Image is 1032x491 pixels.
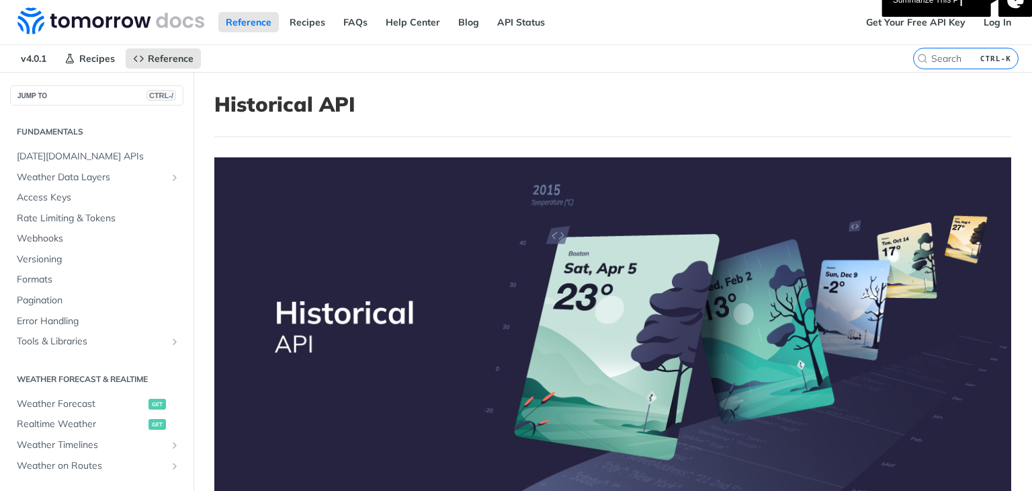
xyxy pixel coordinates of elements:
a: Error Handling [10,311,183,332]
span: Formats [17,273,180,287]
a: Help Center [378,12,447,32]
svg: Search [917,53,928,64]
a: Tools & LibrariesShow subpages for Tools & Libraries [10,332,183,352]
span: Versioning [17,253,180,266]
button: Show subpages for Weather Timelines [169,440,180,451]
span: v4.0.1 [13,48,54,69]
a: Pagination [10,291,183,311]
span: Access Keys [17,191,180,204]
span: Weather Timelines [17,439,166,452]
a: Blog [451,12,486,32]
a: Weather TimelinesShow subpages for Weather Timelines [10,435,183,455]
span: Weather Forecast [17,398,145,411]
img: Tomorrow.io Weather API Docs [17,7,204,34]
span: Realtime Weather [17,418,145,431]
h1: Historical API [214,92,1011,116]
button: Show subpages for Tools & Libraries [169,336,180,347]
span: get [148,399,166,410]
span: Pagination [17,294,180,307]
span: Weather on Routes [17,459,166,473]
button: Show subpages for Weather Data Layers [169,172,180,183]
a: Recipes [282,12,333,32]
a: Realtime Weatherget [10,414,183,435]
span: Recipes [79,52,115,65]
a: Rate Limiting & Tokens [10,209,183,229]
span: Rate Limiting & Tokens [17,212,180,225]
span: CTRL-/ [146,90,176,101]
span: [DATE][DOMAIN_NAME] APIs [17,150,180,163]
span: get [148,419,166,430]
a: [DATE][DOMAIN_NAME] APIs [10,147,183,167]
button: JUMP TOCTRL-/ [10,85,183,106]
a: Recipes [57,48,122,69]
a: API Status [490,12,552,32]
span: Webhooks [17,232,180,245]
a: Webhooks [10,229,183,249]
a: Formats [10,270,183,290]
a: Log In [976,12,1019,32]
span: Reference [148,52,193,65]
a: FAQs [336,12,375,32]
h2: Fundamentals [10,126,183,138]
a: Weather Forecastget [10,394,183,414]
a: Versioning [10,250,183,270]
span: Tools & Libraries [17,335,166,348]
a: Access Keys [10,188,183,208]
h2: Weather Forecast & realtime [10,373,183,385]
kbd: CTRL-K [977,52,1015,65]
span: Weather Data Layers [17,171,166,184]
button: Show subpages for Weather on Routes [169,461,180,471]
a: Get Your Free API Key [859,12,973,32]
span: Error Handling [17,315,180,328]
a: Reference [126,48,201,69]
a: Reference [218,12,279,32]
a: Weather on RoutesShow subpages for Weather on Routes [10,456,183,476]
a: Weather Data LayersShow subpages for Weather Data Layers [10,167,183,188]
